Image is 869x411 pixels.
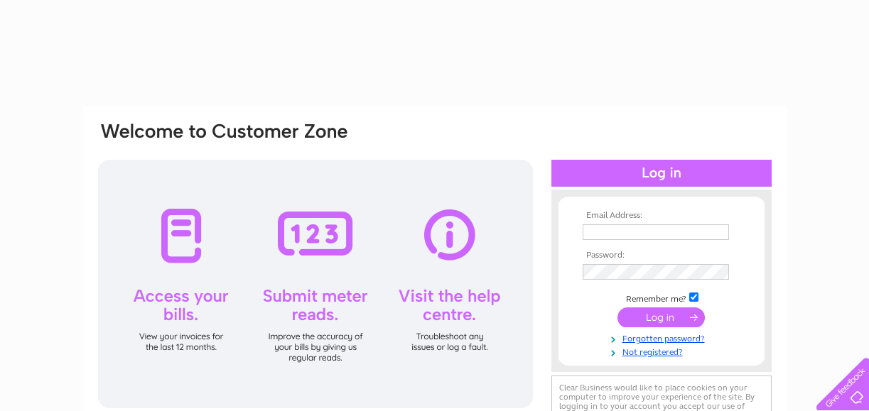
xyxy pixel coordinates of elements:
[579,211,744,221] th: Email Address:
[583,331,744,344] a: Forgotten password?
[617,307,705,327] input: Submit
[583,344,744,358] a: Not registered?
[579,290,744,305] td: Remember me?
[579,251,744,261] th: Password:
